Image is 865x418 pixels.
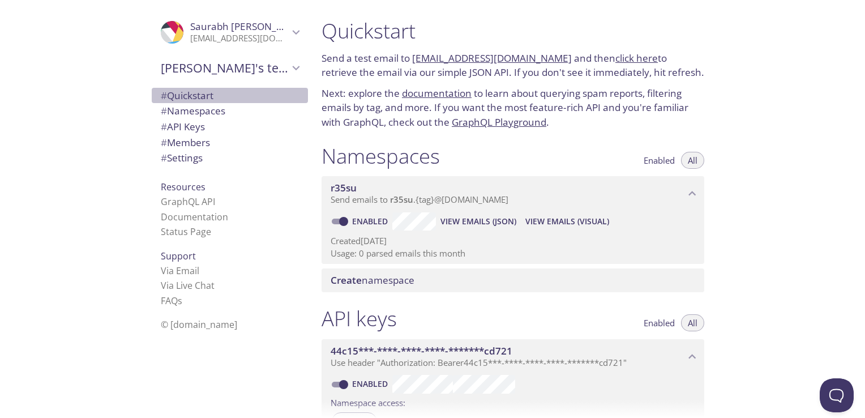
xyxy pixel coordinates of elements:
[152,103,308,119] div: Namespaces
[637,314,682,331] button: Enabled
[452,116,546,129] a: GraphQL Playground
[440,215,516,228] span: View Emails (JSON)
[161,195,215,208] a: GraphQL API
[322,306,397,331] h1: API keys
[331,181,357,194] span: r35su
[615,52,658,65] a: click here
[190,33,289,44] p: [EMAIL_ADDRESS][DOMAIN_NAME]
[331,248,695,259] p: Usage: 0 parsed emails this month
[161,136,167,149] span: #
[161,295,182,307] a: FAQ
[322,268,704,292] div: Create namespace
[402,87,472,100] a: documentation
[161,211,228,223] a: Documentation
[681,314,704,331] button: All
[161,151,203,164] span: Settings
[525,215,609,228] span: View Emails (Visual)
[161,136,210,149] span: Members
[331,235,695,247] p: Created [DATE]
[161,151,167,164] span: #
[331,194,508,205] span: Send emails to . {tag} @[DOMAIN_NAME]
[331,274,362,287] span: Create
[152,14,308,51] div: Saurabh Moharir
[152,88,308,104] div: Quickstart
[161,265,199,277] a: Via Email
[350,378,392,389] a: Enabled
[436,212,521,231] button: View Emails (JSON)
[161,225,211,238] a: Status Page
[161,104,167,117] span: #
[152,135,308,151] div: Members
[161,120,205,133] span: API Keys
[322,176,704,211] div: r35su namespace
[322,86,704,130] p: Next: explore the to learn about querying spam reports, filtering emails by tag, and more. If you...
[322,51,704,80] p: Send a test email to and then to retrieve the email via our simple JSON API. If you don't see it ...
[161,279,215,292] a: Via Live Chat
[152,119,308,135] div: API Keys
[152,53,308,83] div: Saurabh's team
[152,150,308,166] div: Team Settings
[161,104,225,117] span: Namespaces
[820,378,854,412] iframe: Help Scout Beacon - Open
[161,89,213,102] span: Quickstart
[161,60,289,76] span: [PERSON_NAME]'s team
[161,181,205,193] span: Resources
[161,250,196,262] span: Support
[331,274,414,287] span: namespace
[350,216,392,227] a: Enabled
[412,52,572,65] a: [EMAIL_ADDRESS][DOMAIN_NAME]
[331,394,405,410] label: Namespace access:
[322,18,704,44] h1: Quickstart
[521,212,614,231] button: View Emails (Visual)
[161,120,167,133] span: #
[637,152,682,169] button: Enabled
[161,89,167,102] span: #
[178,295,182,307] span: s
[161,318,237,331] span: © [DOMAIN_NAME]
[322,143,440,169] h1: Namespaces
[390,194,413,205] span: r35su
[681,152,704,169] button: All
[190,20,307,33] span: Saurabh [PERSON_NAME]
